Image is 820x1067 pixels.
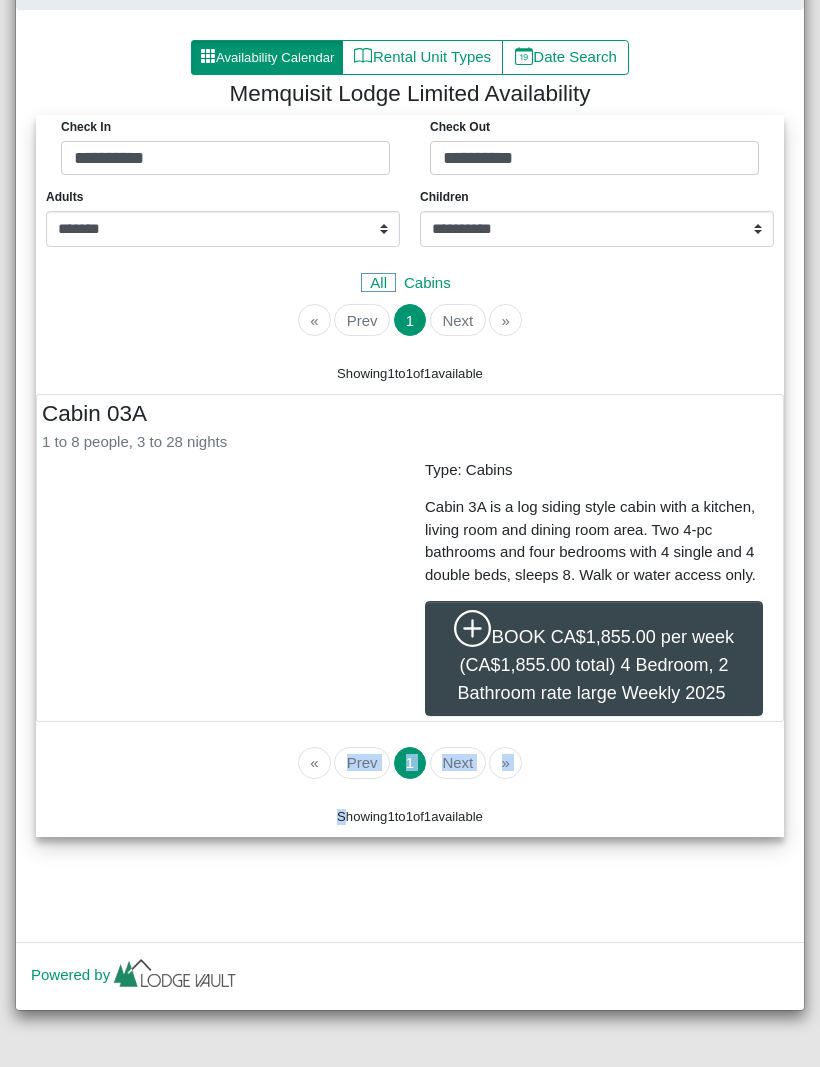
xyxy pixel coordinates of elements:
span: 1 [387,366,394,381]
svg: grid3x3 gap fill [200,48,216,64]
span: Children [420,188,469,206]
h6: Showing to of available [118,809,701,825]
img: lv-small.ca335149.png [110,954,240,998]
svg: book [354,47,373,66]
button: grid3x3 gap fillAvailability Calendar [191,40,343,76]
button: Go to page 1 [394,747,427,779]
span: BOOK [492,626,546,647]
a: Powered by [31,966,240,983]
span: 1 [387,809,394,824]
button: bookRental Unit Types [342,40,503,76]
h6: 1 to 8 people, 3 to 28 nights [42,433,778,451]
span: 1 [406,809,413,824]
p: Type: Cabins [425,459,763,482]
span: CA$1,855.00 per week (CA$1,855.00 total) 4 Bedroom, 2 Bathroom rate large Weekly 2025 [458,627,734,703]
span: 1 [424,366,431,381]
ul: Pagination [298,747,522,779]
span: Cabin 3A is a log siding style cabin with a kitchen, living room and dining room area. Two 4-pc b... [425,498,756,583]
svg: calendar date [515,47,534,66]
span: 1 [406,366,413,381]
a: All [361,273,396,292]
span: Adults [46,188,83,206]
h4: Memquisit Lodge Limited Availability [41,80,779,107]
button: calendar dateDate Search [502,40,629,76]
svg: plus circle [454,610,492,648]
button: plus circleBOOKCA$1,855.00 per week (CA$1,855.00 total) 4 Bedroom, 2 Bathroom rate large Weekly 2025 [425,601,763,716]
h6: Showing to of available [118,366,701,382]
span: 1 [424,809,431,824]
button: Go to page 1 [394,304,427,336]
input: Check in [61,141,390,175]
ul: Pagination [298,304,522,336]
label: Check Out [430,118,490,136]
a: Cabins [396,274,459,291]
label: Check in [61,118,111,136]
input: Check out [430,141,759,175]
h4: Cabin 03A [42,400,778,427]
